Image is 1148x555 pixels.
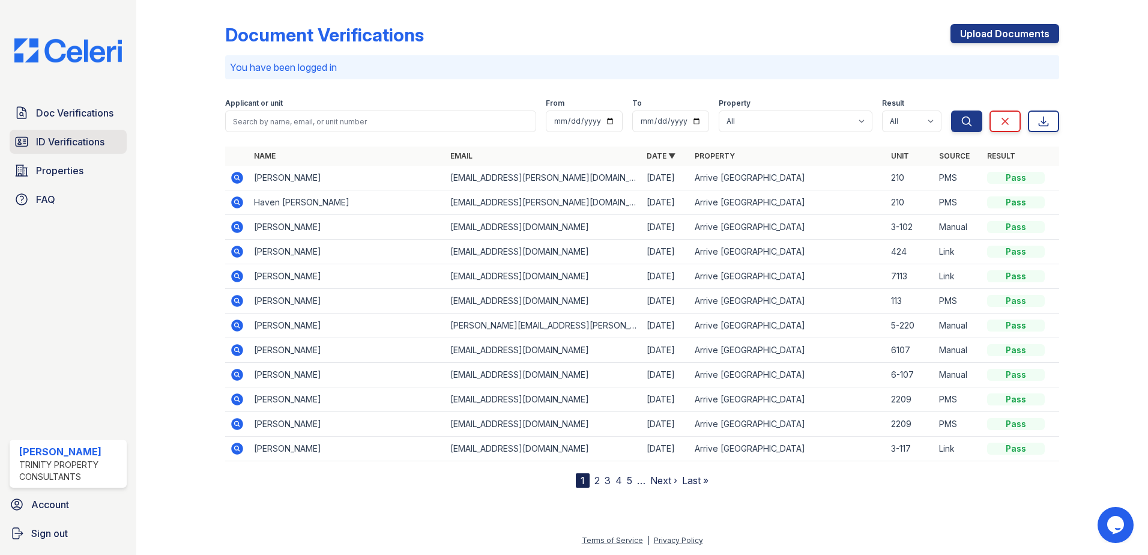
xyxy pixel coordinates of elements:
[987,172,1045,184] div: Pass
[10,159,127,183] a: Properties
[632,99,642,108] label: To
[690,289,886,314] td: Arrive [GEOGRAPHIC_DATA]
[10,130,127,154] a: ID Verifications
[225,99,283,108] label: Applicant or unit
[690,387,886,412] td: Arrive [GEOGRAPHIC_DATA]
[647,536,650,545] div: |
[934,363,982,387] td: Manual
[5,493,131,517] a: Account
[690,363,886,387] td: Arrive [GEOGRAPHIC_DATA]
[249,338,446,363] td: [PERSON_NAME]
[446,412,642,437] td: [EMAIL_ADDRESS][DOMAIN_NAME]
[642,166,690,190] td: [DATE]
[886,289,934,314] td: 113
[36,163,83,178] span: Properties
[987,393,1045,405] div: Pass
[249,289,446,314] td: [PERSON_NAME]
[19,459,122,483] div: Trinity Property Consultants
[249,264,446,289] td: [PERSON_NAME]
[886,240,934,264] td: 424
[249,240,446,264] td: [PERSON_NAME]
[647,151,675,160] a: Date ▼
[934,412,982,437] td: PMS
[886,314,934,338] td: 5-220
[719,99,751,108] label: Property
[225,111,536,132] input: Search by name, email, or unit number
[690,264,886,289] td: Arrive [GEOGRAPHIC_DATA]
[934,240,982,264] td: Link
[446,190,642,215] td: [EMAIL_ADDRESS][PERSON_NAME][DOMAIN_NAME]
[934,166,982,190] td: PMS
[934,215,982,240] td: Manual
[582,536,643,545] a: Terms of Service
[230,60,1054,74] p: You have been logged in
[31,526,68,541] span: Sign out
[987,344,1045,356] div: Pass
[690,166,886,190] td: Arrive [GEOGRAPHIC_DATA]
[446,289,642,314] td: [EMAIL_ADDRESS][DOMAIN_NAME]
[249,190,446,215] td: Haven [PERSON_NAME]
[642,289,690,314] td: [DATE]
[934,437,982,461] td: Link
[987,295,1045,307] div: Pass
[882,99,904,108] label: Result
[446,338,642,363] td: [EMAIL_ADDRESS][DOMAIN_NAME]
[249,387,446,412] td: [PERSON_NAME]
[249,412,446,437] td: [PERSON_NAME]
[642,264,690,289] td: [DATE]
[450,151,473,160] a: Email
[36,192,55,207] span: FAQ
[690,314,886,338] td: Arrive [GEOGRAPHIC_DATA]
[886,190,934,215] td: 210
[615,475,622,487] a: 4
[446,314,642,338] td: [PERSON_NAME][EMAIL_ADDRESS][PERSON_NAME][DOMAIN_NAME]
[446,240,642,264] td: [EMAIL_ADDRESS][DOMAIN_NAME]
[886,215,934,240] td: 3-102
[886,363,934,387] td: 6-107
[654,536,703,545] a: Privacy Policy
[10,187,127,211] a: FAQ
[637,473,645,488] span: …
[642,412,690,437] td: [DATE]
[225,24,424,46] div: Document Verifications
[1098,507,1136,543] iframe: chat widget
[446,264,642,289] td: [EMAIL_ADDRESS][DOMAIN_NAME]
[690,190,886,215] td: Arrive [GEOGRAPHIC_DATA]
[987,418,1045,430] div: Pass
[682,475,708,487] a: Last »
[576,473,590,488] div: 1
[695,151,735,160] a: Property
[446,166,642,190] td: [EMAIL_ADDRESS][PERSON_NAME][DOMAIN_NAME]
[10,101,127,125] a: Doc Verifications
[891,151,909,160] a: Unit
[627,475,632,487] a: 5
[249,314,446,338] td: [PERSON_NAME]
[446,437,642,461] td: [EMAIL_ADDRESS][DOMAIN_NAME]
[934,338,982,363] td: Manual
[690,412,886,437] td: Arrive [GEOGRAPHIC_DATA]
[886,166,934,190] td: 210
[19,444,122,459] div: [PERSON_NAME]
[690,437,886,461] td: Arrive [GEOGRAPHIC_DATA]
[642,190,690,215] td: [DATE]
[249,363,446,387] td: [PERSON_NAME]
[642,240,690,264] td: [DATE]
[642,387,690,412] td: [DATE]
[446,215,642,240] td: [EMAIL_ADDRESS][DOMAIN_NAME]
[690,240,886,264] td: Arrive [GEOGRAPHIC_DATA]
[690,215,886,240] td: Arrive [GEOGRAPHIC_DATA]
[249,437,446,461] td: [PERSON_NAME]
[642,437,690,461] td: [DATE]
[886,412,934,437] td: 2209
[886,437,934,461] td: 3-117
[642,338,690,363] td: [DATE]
[31,497,69,512] span: Account
[934,387,982,412] td: PMS
[987,221,1045,233] div: Pass
[987,270,1045,282] div: Pass
[987,320,1045,332] div: Pass
[36,106,113,120] span: Doc Verifications
[987,369,1045,381] div: Pass
[5,521,131,545] a: Sign out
